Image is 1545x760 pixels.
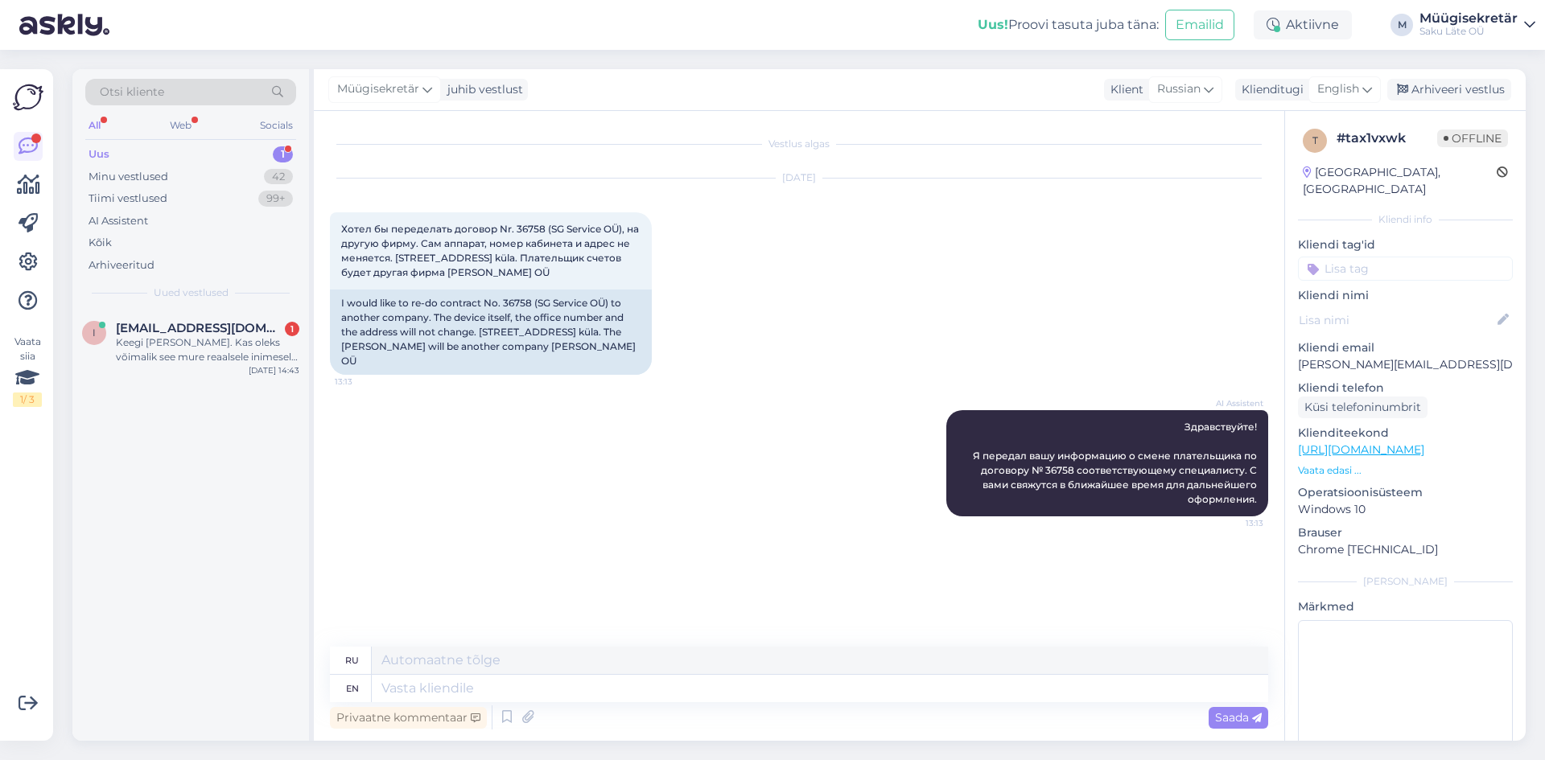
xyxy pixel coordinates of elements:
div: Vaata siia [13,335,42,407]
div: Keegi [PERSON_NAME]. Kas oleks võimalik see mure reaalsele inimesele edasi anda, kes saaks korral... [116,335,299,364]
p: Chrome [TECHNICAL_ID] [1298,541,1513,558]
div: juhib vestlust [441,81,523,98]
p: Märkmed [1298,598,1513,615]
b: Uus! [978,17,1008,32]
div: 1 [285,322,299,336]
div: M [1390,14,1413,36]
a: MüügisekretärSaku Läte OÜ [1419,12,1535,38]
span: ivari.ilusk@tariston.ee [116,321,283,335]
div: Minu vestlused [89,169,168,185]
button: Emailid [1165,10,1234,40]
span: Otsi kliente [100,84,164,101]
div: AI Assistent [89,213,148,229]
span: Хотел бы переделать договор Nr. 36758 (SG Service OÜ), на другую фирму. Сам аппарат, номер кабине... [341,223,641,278]
span: Russian [1157,80,1201,98]
div: Tiimi vestlused [89,191,167,207]
p: Kliendi nimi [1298,287,1513,304]
div: Küsi telefoninumbrit [1298,396,1428,418]
div: [DATE] 14:43 [249,364,299,376]
div: ru [345,647,359,674]
p: Kliendi email [1298,339,1513,356]
div: Privaatne kommentaar [330,707,487,729]
span: t [1312,134,1318,146]
p: Vaata edasi ... [1298,463,1513,478]
p: Kliendi telefon [1298,380,1513,396]
div: 42 [264,169,293,185]
div: Saku Läte OÜ [1419,25,1518,38]
a: [URL][DOMAIN_NAME] [1298,442,1424,457]
p: Brauser [1298,524,1513,541]
input: Lisa tag [1298,257,1513,281]
div: [DATE] [330,170,1268,185]
div: Proovi tasuta juba täna: [978,15,1159,35]
div: # tax1vxwk [1337,129,1437,148]
p: [PERSON_NAME][EMAIL_ADDRESS][DOMAIN_NAME] [1298,356,1513,373]
div: Uus [89,146,109,162]
div: Web [167,115,195,136]
div: Kliendi info [1298,212,1513,227]
span: 13:13 [335,376,395,388]
input: Lisa nimi [1299,311,1494,329]
p: Klienditeekond [1298,425,1513,442]
span: Uued vestlused [154,286,229,300]
span: Saada [1215,710,1262,725]
div: [GEOGRAPHIC_DATA], [GEOGRAPHIC_DATA] [1303,164,1497,198]
p: Kliendi tag'id [1298,236,1513,253]
div: en [346,675,359,702]
div: 1 [273,146,293,162]
div: Klient [1104,81,1143,98]
div: Aktiivne [1254,10,1352,39]
div: Socials [257,115,296,136]
span: Offline [1437,129,1508,147]
div: 99+ [258,191,293,207]
img: Askly Logo [13,82,43,113]
span: AI Assistent [1203,397,1263,409]
div: [PERSON_NAME] [1298,574,1513,589]
span: Müügisekretär [337,80,419,98]
div: Müügisekretär [1419,12,1518,25]
div: Klienditugi [1235,81,1304,98]
span: i [93,327,96,339]
div: 1 / 3 [13,392,42,407]
div: Vestlus algas [330,137,1268,151]
div: I would like to re-do contract No. 36758 (SG Service OÜ) to another company. The device itself, t... [330,290,652,375]
div: Kõik [89,235,112,251]
p: Windows 10 [1298,501,1513,518]
div: Arhiveeritud [89,257,154,273]
span: English [1317,80,1359,98]
span: 13:13 [1203,517,1263,529]
div: All [85,115,104,136]
p: Operatsioonisüsteem [1298,484,1513,501]
div: Arhiveeri vestlus [1387,79,1511,101]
